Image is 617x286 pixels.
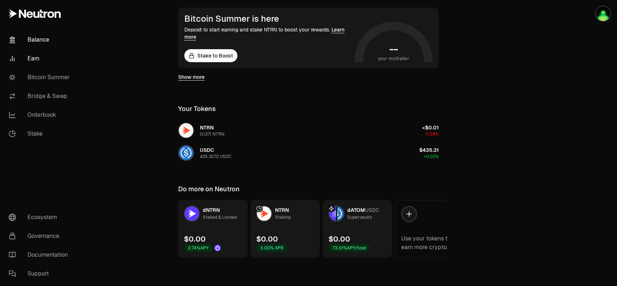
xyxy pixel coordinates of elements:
[3,106,78,124] a: Orderbook
[184,14,352,24] div: Bitcoin Summer is here
[347,207,365,213] span: dATOM
[200,147,214,153] span: USDC
[378,55,410,62] span: your multiplier
[174,142,443,164] button: USDC LogoUSDC435.3072 USDC$435.31+0.02%
[401,234,458,252] div: Use your tokens to earn more crypto.
[200,154,231,159] div: 435.3072 USDC
[178,184,240,194] div: Do more on Neutron
[257,206,271,221] img: NTRN Logo
[329,206,336,221] img: dATOM Logo
[184,49,237,62] a: Stake to Boost
[596,7,610,21] img: sw-firefox
[3,246,78,264] a: Documentation
[3,264,78,283] a: Support
[424,131,439,137] span: -5.58%
[214,245,221,251] img: Drop
[337,206,344,221] img: USDC Logo
[3,68,78,87] a: Bitcoin Summer
[256,234,278,244] div: $0.00
[184,26,352,40] div: Deposit to start earning and stake NTRN to boost your rewards.
[329,234,350,244] div: $0.00
[422,124,439,131] span: <$0.01
[184,244,213,252] div: 2.74% APY
[179,123,193,138] img: NTRN Logo
[185,206,199,221] img: dNTRN Logo
[250,200,320,258] a: NTRN LogoNTRNStaking$0.003.00% APR
[275,207,289,213] span: NTRN
[275,214,291,221] div: Staking
[365,207,379,213] span: USDC
[200,131,224,137] div: 0.1371 NTRN
[179,146,193,160] img: USDC Logo
[390,43,398,55] h1: --
[419,147,439,153] span: $435.31
[184,234,206,244] div: $0.00
[424,154,439,159] span: +0.02%
[200,124,214,131] span: NTRN
[203,214,237,221] div: Staked & Locked
[3,30,78,49] a: Balance
[395,200,464,258] a: Use your tokens to earn more crypto.
[3,49,78,68] a: Earn
[203,207,220,213] span: dNTRN
[347,214,372,221] div: Supervaults
[3,87,78,106] a: Bridge & Swap
[256,244,287,252] div: 3.00% APR
[3,124,78,143] a: Stake
[178,200,248,258] a: dNTRN LogodNTRNStaked & Locked$0.002.74%APYDrop
[178,104,216,114] div: Your Tokens
[178,73,205,81] a: Show more
[174,120,443,141] button: NTRN LogoNTRN0.1371 NTRN<$0.01-5.58%
[329,244,370,252] div: 73.01% APY/hold
[3,227,78,246] a: Governance
[323,200,392,258] a: dATOM LogoUSDC LogodATOMUSDCSupervaults$0.0073.01%APY/hold
[3,208,78,227] a: Ecosystem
